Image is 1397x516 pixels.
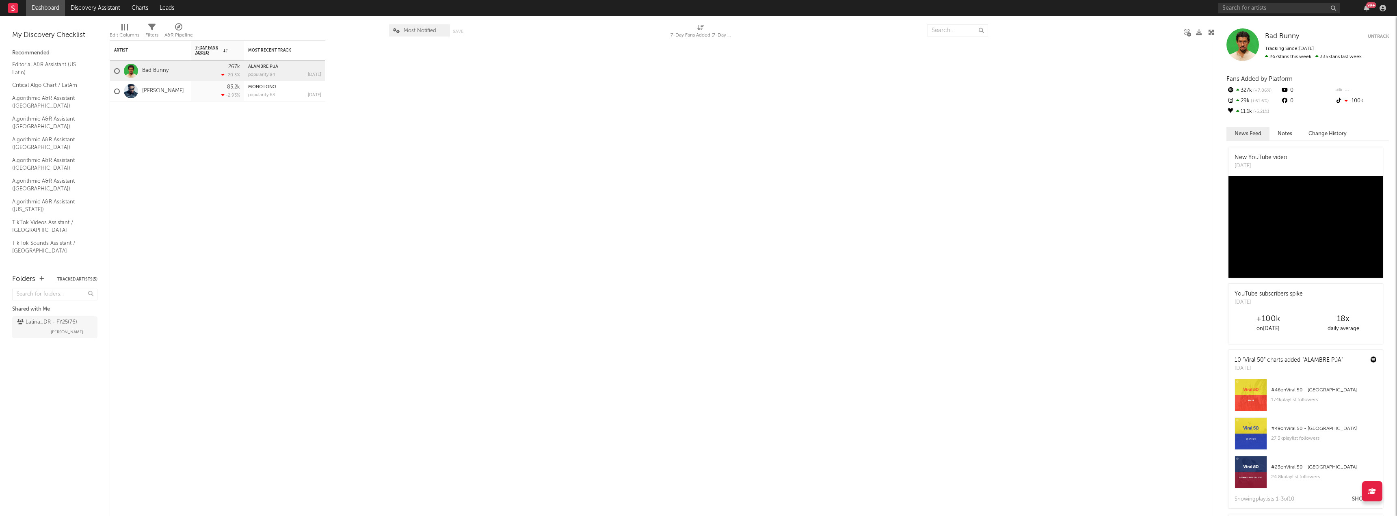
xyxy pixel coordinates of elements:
[1368,32,1389,41] button: Untrack
[12,177,89,193] a: Algorithmic A&R Assistant ([GEOGRAPHIC_DATA])
[1280,85,1334,96] div: 0
[1269,127,1300,140] button: Notes
[51,327,83,337] span: [PERSON_NAME]
[110,20,139,44] div: Edit Columns
[57,277,97,281] button: Tracked Artists(5)
[1366,2,1376,8] div: 99 +
[12,135,89,152] a: Algorithmic A&R Assistant ([GEOGRAPHIC_DATA])
[12,304,97,314] div: Shared with Me
[12,81,89,90] a: Critical Algo Chart / LatAm
[1271,424,1377,434] div: # 49 on Viral 50 - [GEOGRAPHIC_DATA]
[1335,96,1389,106] div: -100k
[1271,395,1377,405] div: 174k playlist followers
[1226,127,1269,140] button: News Feed
[145,30,158,40] div: Filters
[12,94,89,110] a: Algorithmic A&R Assistant ([GEOGRAPHIC_DATA])
[12,197,89,214] a: Algorithmic A&R Assistant ([US_STATE])
[1364,5,1369,11] button: 99+
[1335,85,1389,96] div: --
[1252,89,1272,93] span: +7.06 %
[1271,385,1377,395] div: # 46 on Viral 50 - [GEOGRAPHIC_DATA]
[1235,153,1287,162] div: New YouTube video
[164,20,193,44] div: A&R Pipeline
[1271,462,1377,472] div: # 23 on Viral 50 - [GEOGRAPHIC_DATA]
[1265,32,1299,41] a: Bad Bunny
[1265,46,1314,51] span: Tracking Since: [DATE]
[17,317,77,327] div: Latina_DR - FY25 ( 76 )
[1352,497,1379,502] button: Show All
[248,85,321,89] div: MONÓTONO
[1228,379,1383,417] a: #46onViral 50 - [GEOGRAPHIC_DATA]174kplaylist followers
[12,218,89,235] a: TikTok Videos Assistant / [GEOGRAPHIC_DATA]
[110,30,139,40] div: Edit Columns
[114,48,175,53] div: Artist
[248,93,275,97] div: popularity: 63
[12,114,89,131] a: Algorithmic A&R Assistant ([GEOGRAPHIC_DATA])
[248,85,276,89] a: MONÓTONO
[1252,110,1269,114] span: -5.21 %
[1265,54,1311,59] span: 267k fans this week
[1235,298,1303,307] div: [DATE]
[927,24,988,37] input: Search...
[1226,76,1293,82] span: Fans Added by Platform
[1235,356,1343,365] div: 10 "Viral 50" charts added
[248,65,278,69] a: ALAMBRE PúA
[12,48,97,58] div: Recommended
[1250,99,1269,104] span: +61.6 %
[12,274,35,284] div: Folders
[1226,106,1280,117] div: 11.1k
[404,28,436,33] span: Most Notified
[227,84,240,90] div: 83.2k
[1235,162,1287,170] div: [DATE]
[1218,3,1340,13] input: Search for artists
[1226,96,1280,106] div: 29k
[1265,54,1362,59] span: 335k fans last week
[1265,33,1299,40] span: Bad Bunny
[221,72,240,78] div: -20.3 %
[1228,417,1383,456] a: #49onViral 50 - [GEOGRAPHIC_DATA]27.3kplaylist followers
[1271,472,1377,482] div: 24.8k playlist followers
[221,93,240,98] div: -2.93 %
[1300,127,1355,140] button: Change History
[1306,314,1381,324] div: 18 x
[1230,324,1306,334] div: on [DATE]
[1302,357,1343,363] a: "ALAMBRE PúA"
[142,88,184,95] a: [PERSON_NAME]
[12,289,97,300] input: Search for folders...
[228,64,240,69] div: 267k
[248,65,321,69] div: ALAMBRE PúA
[1306,324,1381,334] div: daily average
[1235,494,1294,504] div: Showing playlist s 1- 3 of 10
[1280,96,1334,106] div: 0
[670,20,731,44] div: 7-Day Fans Added (7-Day Fans Added)
[1235,290,1303,298] div: YouTube subscribers spike
[12,30,97,40] div: My Discovery Checklist
[453,29,463,34] button: Save
[1226,85,1280,96] div: 327k
[670,30,731,40] div: 7-Day Fans Added (7-Day Fans Added)
[1271,434,1377,443] div: 27.3k playlist followers
[12,60,89,77] a: Editorial A&R Assistant (US Latin)
[1228,456,1383,494] a: #23onViral 50 - [GEOGRAPHIC_DATA]24.8kplaylist followers
[12,156,89,173] a: Algorithmic A&R Assistant ([GEOGRAPHIC_DATA])
[308,93,321,97] div: [DATE]
[308,73,321,77] div: [DATE]
[145,20,158,44] div: Filters
[1235,365,1343,373] div: [DATE]
[1230,314,1306,324] div: +100k
[142,67,169,74] a: Bad Bunny
[248,73,275,77] div: popularity: 84
[164,30,193,40] div: A&R Pipeline
[12,239,89,255] a: TikTok Sounds Assistant / [GEOGRAPHIC_DATA]
[248,48,309,53] div: Most Recent Track
[12,316,97,338] a: Latina_DR - FY25(76)[PERSON_NAME]
[195,45,221,55] span: 7-Day Fans Added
